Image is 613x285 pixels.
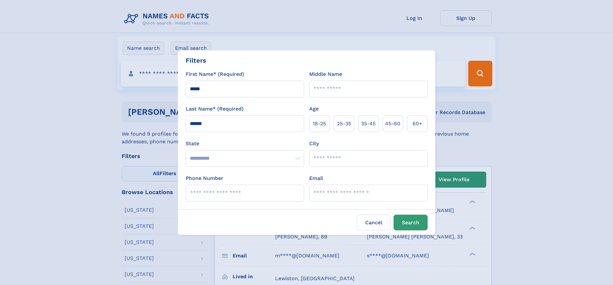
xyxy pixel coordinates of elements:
[309,140,319,147] label: City
[186,174,223,182] label: Phone Number
[309,174,323,182] label: Email
[186,70,244,78] label: First Name* (Required)
[337,120,351,128] span: 25‑35
[394,215,428,230] button: Search
[413,120,422,128] span: 60+
[361,120,376,128] span: 35‑45
[313,120,326,128] span: 18‑25
[385,120,400,128] span: 45‑60
[186,105,244,113] label: Last Name* (Required)
[186,56,206,65] div: Filters
[309,70,342,78] label: Middle Name
[357,215,391,230] label: Cancel
[186,140,304,147] label: State
[309,105,319,113] label: Age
